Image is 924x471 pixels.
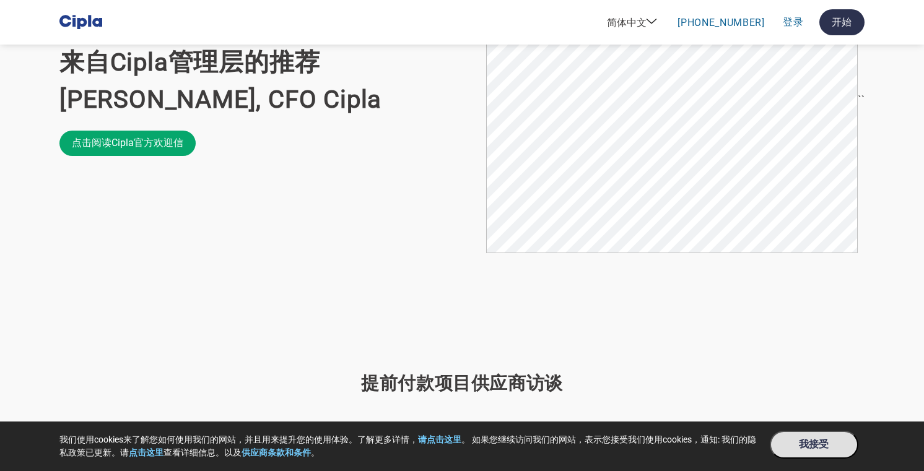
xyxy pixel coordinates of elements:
[770,431,858,459] button: 我接受
[59,8,102,34] img: Cipla
[678,17,764,28] a: [PHONE_NUMBER]
[418,434,461,444] a: 请点击这里
[819,9,865,35] a: 开始
[59,131,196,156] a: 点击阅读Cipla官方欢迎信
[59,433,757,459] p: 我们使用cookies来了解您如何使用我们的网站，并且用来提升您的使用体验。了解更多详情， 。 如果您继续访问我们的网站，表示您接受我们使用cookies，通知: 我们的隐私政策已更新。请 查看...
[242,447,311,457] a: 供应商条款和条件
[129,447,163,457] a: 点击这里
[361,371,562,396] h3: 提前付款项目供应商访谈
[783,16,803,29] a: 登录
[59,44,463,118] h3: 来自Cipla管理层的推荐 [PERSON_NAME], CFO Cipla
